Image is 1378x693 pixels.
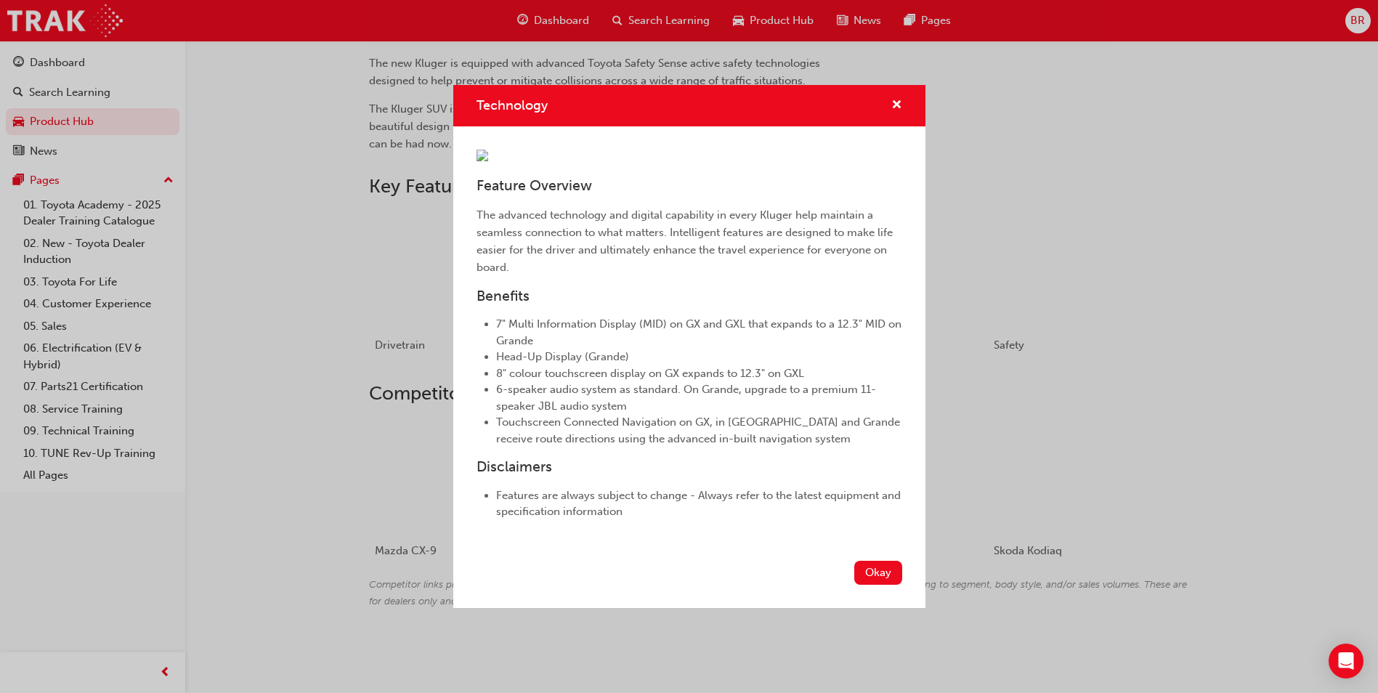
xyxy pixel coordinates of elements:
li: 8" colour touchscreen display on GX expands to 12.3" on GXL [496,365,902,382]
button: Okay [854,561,902,585]
span: cross-icon [891,100,902,113]
span: Technology [477,97,548,113]
h3: Benefits [477,288,902,304]
li: Head-Up Display (Grande) [496,349,902,365]
li: Features are always subject to change - Always refer to the latest equipment and specification in... [496,487,902,520]
li: Touchscreen Connected Navigation on GX, in [GEOGRAPHIC_DATA] and Grande receive route directions ... [496,414,902,447]
h3: Disclaimers [477,458,902,475]
span: The advanced technology and digital capability in every Kluger help maintain a seamless connectio... [477,208,896,274]
button: cross-icon [891,97,902,115]
div: Technology [453,85,925,607]
h3: Feature Overview [477,177,902,194]
div: Open Intercom Messenger [1329,644,1363,678]
img: b716aff3-4f88-4105-bb1a-325417cf41d3.jpg [477,150,488,161]
li: 7" Multi Information Display (MID) on GX and GXL that expands to a 12.3" MID on Grande [496,316,902,349]
li: 6-speaker audio system as standard. On Grande, upgrade to a premium 11-speaker JBL audio system [496,381,902,414]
